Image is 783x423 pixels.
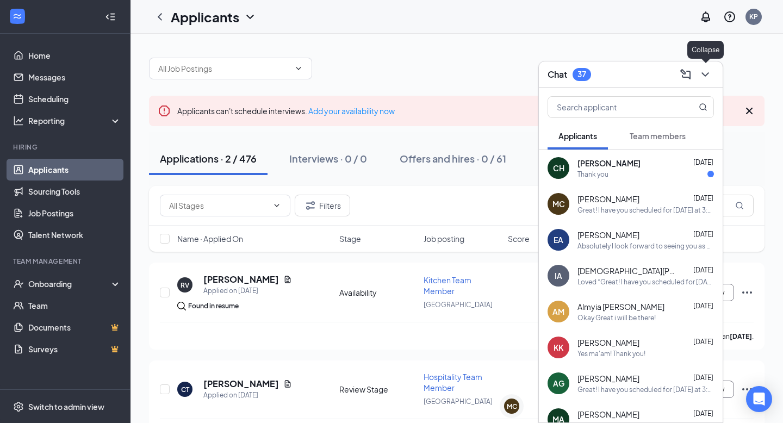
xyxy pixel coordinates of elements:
div: 37 [577,70,586,79]
span: [PERSON_NAME] [577,337,639,348]
span: [GEOGRAPHIC_DATA] [424,397,493,406]
svg: Cross [743,104,756,117]
div: Open Intercom Messenger [746,386,772,412]
div: Switch to admin view [28,401,104,412]
div: MC [507,402,517,411]
svg: Ellipses [741,286,754,299]
svg: ChevronLeft [153,10,166,23]
span: [DATE] [693,409,713,418]
svg: Settings [13,401,24,412]
span: [DEMOGRAPHIC_DATA][PERSON_NAME] [577,265,675,276]
svg: ChevronDown [244,10,257,23]
div: RV [181,281,189,290]
h1: Applicants [171,8,239,26]
svg: ComposeMessage [679,68,692,81]
svg: QuestionInfo [723,10,736,23]
div: Loved “Great! I have you scheduled for [DATE] at 4:30 PM and the interview will be at the [DEMOGR... [577,277,714,287]
span: Team members [630,131,686,141]
svg: Filter [304,199,317,212]
span: [DATE] [693,230,713,238]
div: AM [552,306,564,317]
span: Stage [339,233,361,244]
svg: ChevronDown [294,64,303,73]
span: [DATE] [693,338,713,346]
div: Hiring [13,142,119,152]
svg: Document [283,380,292,388]
div: Reporting [28,115,122,126]
a: Job Postings [28,202,121,224]
div: CT [181,385,189,394]
a: SurveysCrown [28,338,121,360]
h5: [PERSON_NAME] [203,378,279,390]
a: DocumentsCrown [28,316,121,338]
div: Applied on [DATE] [203,390,292,401]
a: Sourcing Tools [28,181,121,202]
span: Applicants [558,131,597,141]
div: Applied on [DATE] [203,285,292,296]
svg: MagnifyingGlass [735,201,744,210]
svg: UserCheck [13,278,24,289]
span: Hospitality Team Member [424,372,482,393]
span: Score [508,233,530,244]
span: [PERSON_NAME] [577,229,639,240]
div: KP [749,12,758,21]
div: EA [554,234,563,245]
div: AG [553,378,564,389]
span: Name · Applied On [177,233,243,244]
svg: MagnifyingGlass [699,103,707,111]
span: [GEOGRAPHIC_DATA] [424,301,493,309]
div: Great! I have you scheduled for [DATE] at 3:30 PM and the interview will be at the [DEMOGRAPHIC_D... [577,385,714,394]
span: [DATE] [693,374,713,382]
svg: Notifications [699,10,712,23]
button: ComposeMessage [677,66,694,83]
div: Absolutely I look forward to seeing you as well [577,241,714,251]
input: All Job Postings [158,63,290,74]
span: Almyia [PERSON_NAME] [577,301,664,312]
img: search.bf7aa3482b7795d4f01b.svg [177,302,186,310]
b: [DATE] [730,332,752,340]
span: [PERSON_NAME] [577,373,639,384]
div: Collapse [687,41,724,59]
div: IA [555,270,562,281]
span: [DATE] [693,266,713,274]
a: Home [28,45,121,66]
input: Search applicant [548,97,677,117]
div: Applications · 2 / 476 [160,152,257,165]
div: Availability [339,287,417,298]
svg: WorkstreamLogo [12,11,23,22]
div: Okay Great i will be there! [577,313,656,322]
span: [PERSON_NAME] [577,194,639,204]
svg: Ellipses [741,383,754,396]
div: Found in resume [188,301,239,312]
a: Messages [28,66,121,88]
div: Offers and hires · 0 / 61 [400,152,506,165]
div: Onboarding [28,278,112,289]
input: All Stages [169,200,268,211]
span: Applicants can't schedule interviews. [177,106,395,116]
div: Review Stage [339,384,417,395]
a: Applicants [28,159,121,181]
svg: Analysis [13,115,24,126]
span: [DATE] [693,158,713,166]
svg: Error [158,104,171,117]
span: [PERSON_NAME] [577,158,641,169]
div: MC [552,198,565,209]
div: Interviews · 0 / 0 [289,152,367,165]
svg: ChevronDown [272,201,281,210]
div: Team Management [13,257,119,266]
svg: ChevronDown [699,68,712,81]
span: [PERSON_NAME] [577,409,639,420]
a: Team [28,295,121,316]
button: Filter Filters [295,195,350,216]
div: Yes ma'am! Thank you! [577,349,645,358]
h5: [PERSON_NAME] [203,273,279,285]
a: Add your availability now [308,106,395,116]
a: Scheduling [28,88,121,110]
svg: Document [283,275,292,284]
a: Talent Network [28,224,121,246]
svg: Collapse [105,11,116,22]
div: Thank you [577,170,608,179]
span: [DATE] [693,194,713,202]
button: ChevronDown [697,66,714,83]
